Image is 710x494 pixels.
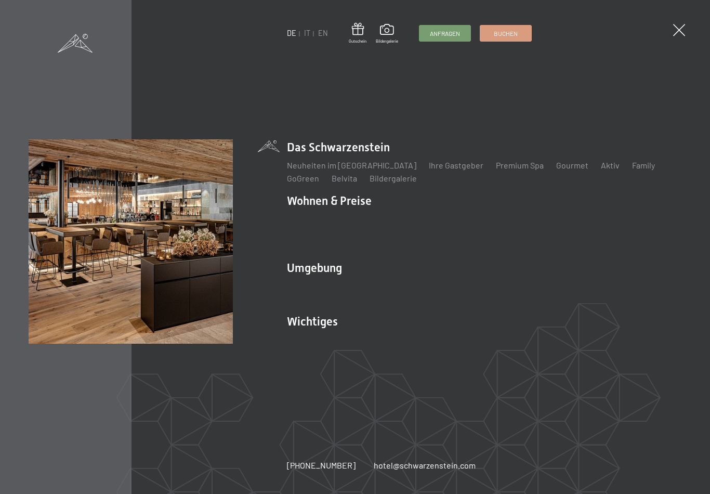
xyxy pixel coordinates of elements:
[429,160,483,170] a: Ihre Gastgeber
[318,29,328,37] a: EN
[480,25,531,41] a: Buchen
[632,160,655,170] a: Family
[430,29,460,38] span: Anfragen
[496,160,544,170] a: Premium Spa
[556,160,588,170] a: Gourmet
[494,29,518,38] span: Buchen
[349,23,366,44] a: Gutschein
[287,29,296,37] a: DE
[601,160,620,170] a: Aktiv
[287,460,356,470] span: [PHONE_NUMBER]
[332,173,357,183] a: Belvita
[287,160,416,170] a: Neuheiten im [GEOGRAPHIC_DATA]
[370,173,417,183] a: Bildergalerie
[349,38,366,44] span: Gutschein
[376,24,398,44] a: Bildergalerie
[304,29,310,37] a: IT
[287,173,319,183] a: GoGreen
[374,460,476,471] a: hotel@schwarzenstein.com
[376,38,398,44] span: Bildergalerie
[419,25,470,41] a: Anfragen
[287,460,356,471] a: [PHONE_NUMBER]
